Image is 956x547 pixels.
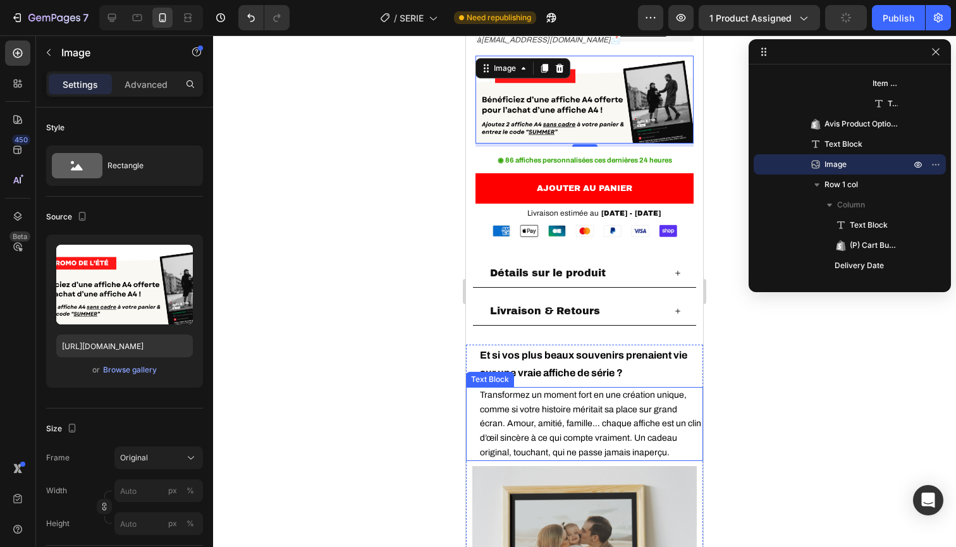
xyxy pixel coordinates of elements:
button: px [183,483,198,498]
button: % [165,483,180,498]
button: 1 product assigned [699,5,820,30]
input: px% [114,479,203,502]
button: 7 [5,5,94,30]
span: / [394,11,397,25]
label: Frame [46,452,70,464]
div: Browse gallery [103,364,157,376]
span: Column [837,199,865,211]
div: px [168,518,177,529]
button: Publish [872,5,925,30]
span: Avis Product Options, Variants [824,118,898,130]
span: SERIE [400,11,424,25]
div: % [187,518,194,529]
div: Style [46,122,64,133]
div: Size [46,421,80,438]
p: 7 [83,10,89,25]
div: Undo/Redo [238,5,290,30]
input: px% [114,512,203,535]
span: Need republishing [467,12,531,23]
iframe: Design area [466,35,703,547]
span: Original [120,452,148,464]
button: Browse gallery [102,364,157,376]
span: or [92,362,100,378]
p: Settings [63,78,98,91]
div: px [168,485,177,496]
span: Image [824,158,847,171]
input: https://example.com/image.jpg [56,335,193,357]
span: Delivery Date [835,259,884,272]
label: Height [46,518,70,529]
div: % [187,485,194,496]
span: Text Block [888,97,898,110]
span: 1 product assigned [709,11,792,25]
p: Advanced [125,78,168,91]
button: px [183,516,198,531]
p: Image [61,45,169,60]
div: Beta [9,231,30,242]
button: % [165,516,180,531]
div: 450 [12,135,30,145]
label: Width [46,485,67,496]
div: Open Intercom Messenger [913,485,943,515]
div: Rectangle [107,151,185,180]
span: Text Block [850,219,888,231]
span: Row 1 col [824,178,858,191]
span: (P) Cart Button [850,239,898,252]
span: Item List [873,77,898,90]
span: Text Block [824,138,862,151]
div: Source [46,209,90,226]
div: Publish [883,11,914,25]
button: Original [114,446,203,469]
img: preview-image [56,245,193,324]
